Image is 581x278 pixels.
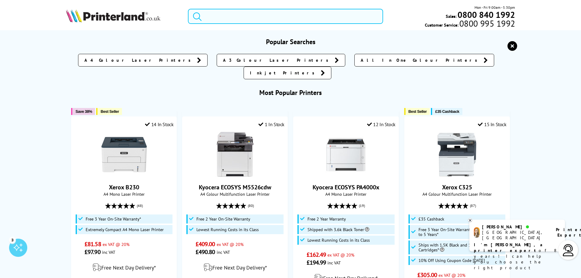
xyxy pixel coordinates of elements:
a: Kyocera ECOSYS PA4000x [313,183,379,191]
img: Xerox B230 [101,132,147,177]
span: £35 Cashback [435,109,459,114]
div: [GEOGRAPHIC_DATA], [GEOGRAPHIC_DATA] [482,230,548,240]
span: £409.00 [195,240,215,248]
b: 0800 840 1992 [458,9,515,20]
input: Search product or brand [188,9,383,24]
img: amy-livechat.png [474,227,480,238]
a: Kyocera ECOSYS M5526cdw [199,183,271,191]
span: (19) [359,200,365,211]
span: ex VAT @ 20% [217,241,244,247]
div: modal_delivery [74,259,173,276]
span: £97.90 [84,248,100,256]
span: Sales: [446,13,457,19]
span: inc VAT [327,260,341,266]
img: user-headset-light.svg [562,244,574,256]
span: A3 Colour Laser Printers [223,57,332,63]
img: Kyocera ECOSYS M5526cdw [212,132,258,177]
p: of 8 years! I can help you choose the right product [474,242,560,271]
div: [PERSON_NAME] [482,224,548,230]
a: A4 Colour Laser Printers [78,54,208,67]
button: £35 Cashback [431,108,462,115]
span: £162.49 [307,251,326,259]
img: Printerland Logo [66,9,160,22]
a: A3 Colour Laser Printers [217,54,345,67]
span: Customer Service: [425,21,515,28]
button: Best Seller [96,108,122,115]
span: ex VAT @ 20% [327,252,354,258]
h3: Most Popular Printers [66,88,515,97]
span: Inkjet Printers [250,70,318,76]
a: Kyocera ECOSYS M5526cdw [212,172,258,178]
h3: Popular Searches [66,38,515,46]
a: Xerox C325 [442,183,472,191]
a: Kyocera ECOSYS PA4000x [323,172,369,178]
span: 0800 995 1992 [458,21,515,26]
span: A4 Colour Multifunction Laser Printer [185,191,284,197]
span: All In One Colour Printers [361,57,481,63]
a: Xerox B230 [101,172,147,178]
div: 1 In Stock [258,121,284,127]
a: Xerox C325 [434,172,480,178]
span: inc VAT [217,249,230,255]
b: I'm [PERSON_NAME], a printer expert [474,242,544,253]
span: A4 Colour Laser Printers [84,57,194,63]
span: (80) [248,200,254,211]
span: ex VAT @ 20% [438,272,465,278]
span: £490.80 [195,248,215,256]
span: Free 3 Year On-Site Warranty and Extend up to 5 Years* [419,227,504,237]
span: Lowest Running Costs in its Class [196,227,259,232]
span: 10% Off Using Coupon Code [DATE] [419,258,485,263]
div: 14 In Stock [145,121,173,127]
div: 12 In Stock [367,121,396,127]
a: All In One Colour Printers [354,54,494,67]
span: Shipped with 3.6k Black Toner [307,227,369,232]
a: Printerland Logo [66,9,180,24]
img: Kyocera ECOSYS PA4000x [323,132,369,177]
span: A4 Mono Laser Printer [74,191,173,197]
span: Extremely Compact A4 Mono Laser Printer [86,227,164,232]
a: Xerox B230 [109,183,139,191]
button: Save 38% [71,108,95,115]
div: 15 In Stock [478,121,506,127]
span: Best Seller [100,109,119,114]
span: Free 3 Year On-Site Warranty* [86,217,141,221]
span: £81.58 [84,240,101,248]
div: 3 [9,237,16,243]
span: (48) [137,200,143,211]
span: Ships with 1.5K Black and 1K CMY Toner Cartridges* [419,243,504,252]
button: Best Seller [404,108,430,115]
img: Xerox C325 [434,132,480,177]
span: Free 2 Year Warranty [307,217,346,221]
span: Save 38% [75,109,92,114]
span: £194.99 [307,259,326,267]
a: 0800 840 1992 [457,12,515,18]
span: (87) [470,200,476,211]
span: £35 Cashback [419,217,444,221]
span: inc VAT [102,249,115,255]
span: Free 2 Year On-Site Warranty [196,217,250,221]
span: ex VAT @ 20% [103,241,130,247]
span: Mon - Fri 9:00am - 5:30pm [474,5,515,10]
a: Inkjet Printers [244,67,331,79]
span: Lowest Running Costs in its Class [307,238,370,243]
span: A4 Colour Multifunction Laser Printer [408,191,507,197]
div: modal_delivery [185,259,284,276]
span: Best Seller [409,109,427,114]
span: A4 Mono Laser Printer [297,191,396,197]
